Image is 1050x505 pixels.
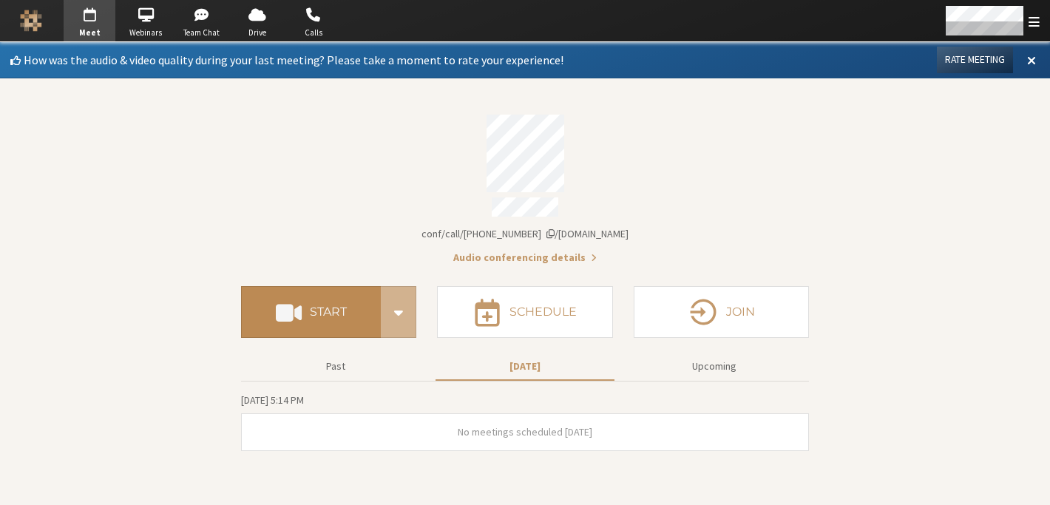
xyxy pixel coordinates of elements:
img: Iotum [20,10,42,32]
span: Meet [64,27,115,39]
h4: Schedule [509,306,577,318]
div: Start conference options [381,286,416,338]
section: Account details [241,104,809,265]
span: Calls [288,27,339,39]
span: No meetings scheduled [DATE] [458,425,592,438]
button: Past [246,353,425,379]
span: Drive [231,27,283,39]
button: Schedule [437,286,612,338]
span: How was the audio & video quality during your last meeting? Please take a moment to rate your exp... [24,52,563,67]
button: Rate Meeting [937,47,1013,73]
button: Join [634,286,809,338]
span: Webinars [120,27,172,39]
span: Copy my meeting room link [421,227,629,240]
button: Upcoming [625,353,804,379]
h4: Start [310,306,347,318]
button: Copy my meeting room linkCopy my meeting room link [421,226,629,242]
span: Team Chat [176,27,228,39]
button: [DATE] [436,353,614,379]
button: Start [241,286,381,338]
span: [DATE] 5:14 PM [241,393,304,407]
button: Audio conferencing details [453,250,597,265]
h4: Join [726,306,755,318]
section: Today's Meetings [241,392,809,451]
